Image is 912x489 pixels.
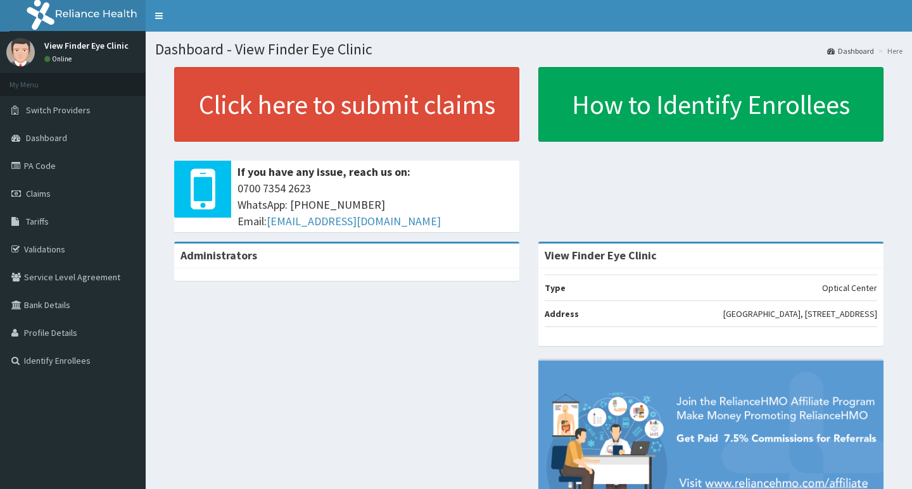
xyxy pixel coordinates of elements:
[237,180,513,229] span: 0700 7354 2623 WhatsApp: [PHONE_NUMBER] Email:
[545,248,657,263] strong: View Finder Eye Clinic
[44,54,75,63] a: Online
[26,216,49,227] span: Tariffs
[6,38,35,66] img: User Image
[545,308,579,319] b: Address
[723,307,877,320] p: [GEOGRAPHIC_DATA], [STREET_ADDRESS]
[827,46,874,56] a: Dashboard
[174,67,519,142] a: Click here to submit claims
[44,41,129,50] p: View Finder Eye Clinic
[26,132,67,144] span: Dashboard
[875,46,902,56] li: Here
[237,164,410,179] b: If you have any issue, reach us on:
[545,282,566,294] b: Type
[26,104,91,116] span: Switch Providers
[267,214,441,228] a: [EMAIL_ADDRESS][DOMAIN_NAME]
[822,282,877,294] p: Optical Center
[538,67,883,142] a: How to Identify Enrollees
[180,248,257,263] b: Administrators
[155,41,902,58] h1: Dashboard - View Finder Eye Clinic
[26,188,51,199] span: Claims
